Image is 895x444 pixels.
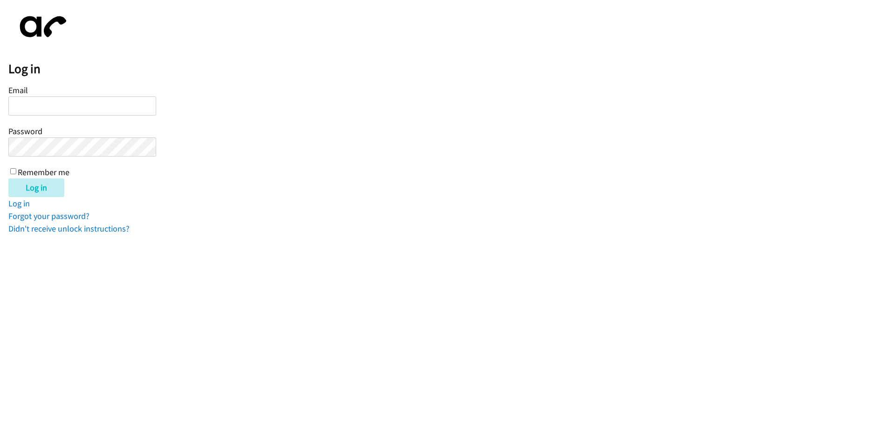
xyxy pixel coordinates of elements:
[8,223,130,234] a: Didn't receive unlock instructions?
[8,126,42,137] label: Password
[8,61,895,77] h2: Log in
[8,8,74,45] img: aphone-8a226864a2ddd6a5e75d1ebefc011f4aa8f32683c2d82f3fb0802fe031f96514.svg
[18,167,69,178] label: Remember me
[8,178,64,197] input: Log in
[8,85,28,96] label: Email
[8,198,30,209] a: Log in
[8,211,89,221] a: Forgot your password?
